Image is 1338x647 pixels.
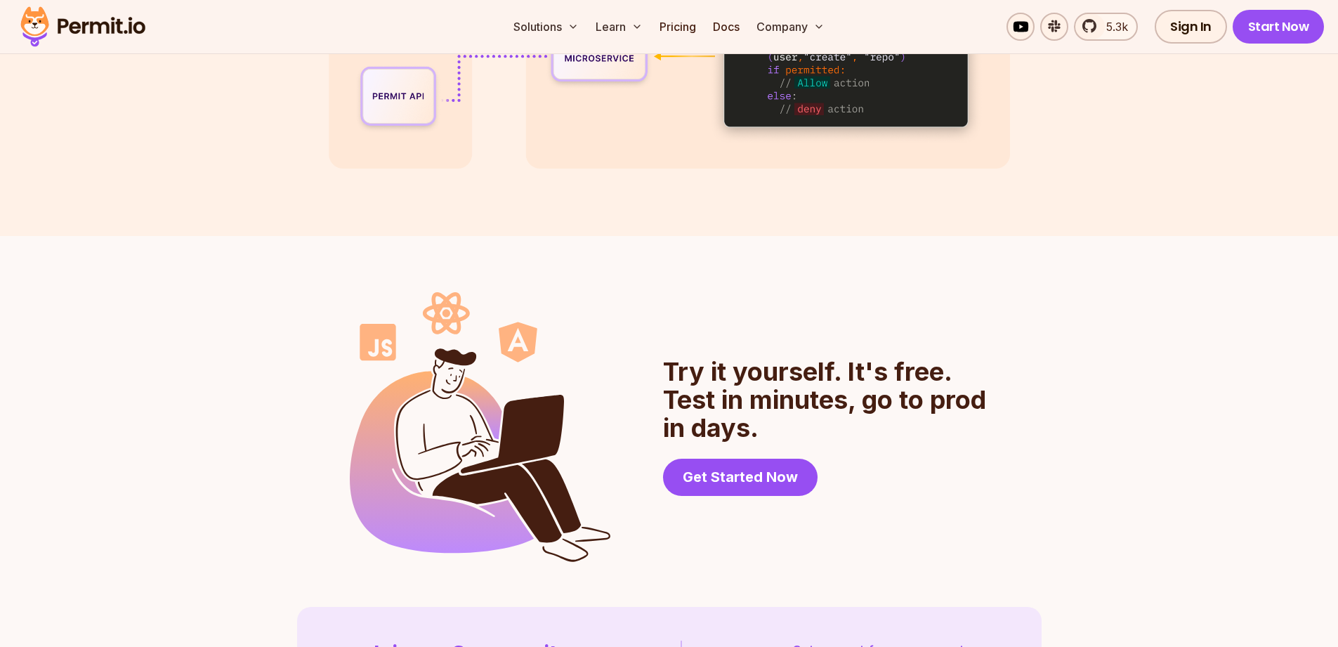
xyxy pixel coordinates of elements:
button: Learn [590,13,648,41]
span: Get Started Now [683,467,798,487]
a: Get Started Now [663,459,818,496]
a: 5.3k [1074,13,1138,41]
img: Permit logo [14,3,152,51]
span: 5.3k [1098,18,1128,35]
button: Company [751,13,830,41]
a: Start Now [1233,10,1325,44]
button: Solutions [508,13,584,41]
a: Pricing [654,13,702,41]
h2: Try it yourself. It's free. Test in minutes, go to prod in days. [663,358,989,442]
a: Sign In [1155,10,1227,44]
a: Docs [707,13,745,41]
